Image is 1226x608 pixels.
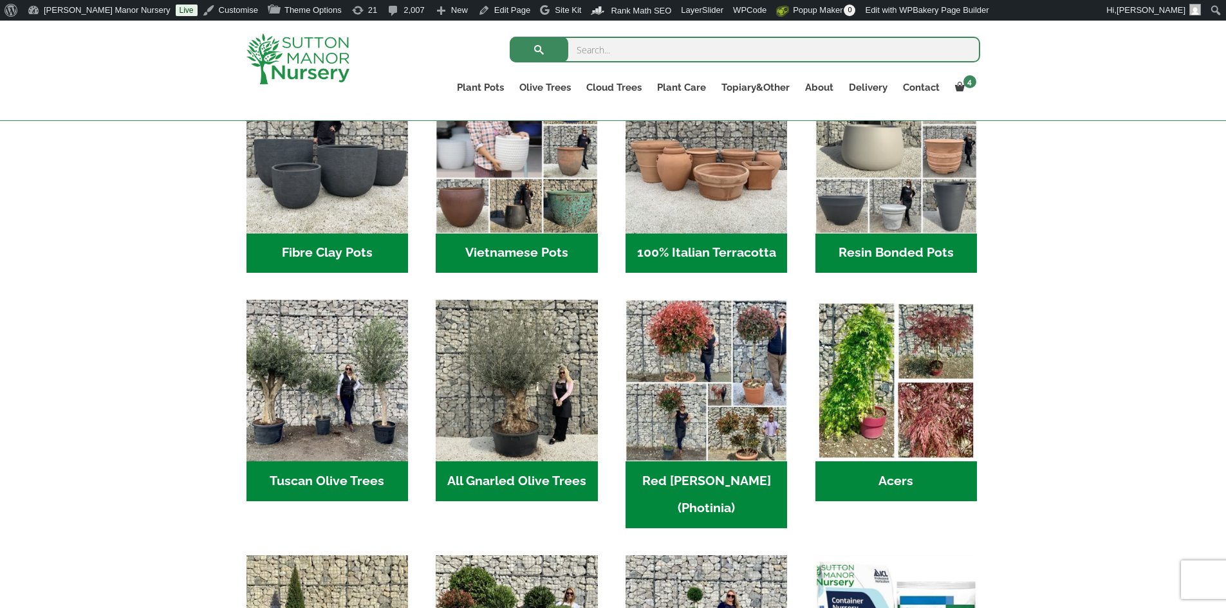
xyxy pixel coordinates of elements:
img: Home - Untitled Project 4 [815,300,977,461]
span: [PERSON_NAME] [1117,5,1185,15]
a: Contact [895,78,947,97]
span: Rank Math SEO [611,6,671,15]
a: Visit product category Fibre Clay Pots [246,71,408,273]
a: Visit product category Resin Bonded Pots [815,71,977,273]
h2: Resin Bonded Pots [815,234,977,273]
img: Home - 6E921A5B 9E2F 4B13 AB99 4EF601C89C59 1 105 c [436,71,597,233]
a: Plant Care [649,78,714,97]
a: About [797,78,841,97]
img: Home - 1B137C32 8D99 4B1A AA2F 25D5E514E47D 1 105 c [626,71,787,233]
img: Home - 5833C5B7 31D0 4C3A 8E42 DB494A1738DB [436,300,597,461]
img: logo [246,33,349,84]
h2: 100% Italian Terracotta [626,234,787,273]
a: Delivery [841,78,895,97]
a: Visit product category Tuscan Olive Trees [246,300,408,501]
a: Topiary&Other [714,78,797,97]
a: Visit product category All Gnarled Olive Trees [436,300,597,501]
a: Live [176,5,198,16]
span: 4 [963,75,976,88]
a: 4 [947,78,980,97]
a: Visit product category Vietnamese Pots [436,71,597,273]
h2: Fibre Clay Pots [246,234,408,273]
img: Home - 67232D1B A461 444F B0F6 BDEDC2C7E10B 1 105 c [815,71,977,233]
span: Site Kit [555,5,581,15]
img: Home - F5A23A45 75B5 4929 8FB2 454246946332 [626,300,787,461]
h2: Acers [815,461,977,501]
h2: Red [PERSON_NAME] (Photinia) [626,461,787,528]
a: Cloud Trees [579,78,649,97]
input: Search... [510,37,980,62]
img: Home - 8194B7A3 2818 4562 B9DD 4EBD5DC21C71 1 105 c 1 [246,71,408,233]
a: Visit product category Red Robin (Photinia) [626,300,787,528]
img: Home - 7716AD77 15EA 4607 B135 B37375859F10 [246,300,408,461]
h2: Vietnamese Pots [436,234,597,273]
h2: All Gnarled Olive Trees [436,461,597,501]
a: Olive Trees [512,78,579,97]
a: Visit product category 100% Italian Terracotta [626,71,787,273]
a: Plant Pots [449,78,512,97]
span: 0 [844,5,855,16]
a: Visit product category Acers [815,300,977,501]
h2: Tuscan Olive Trees [246,461,408,501]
